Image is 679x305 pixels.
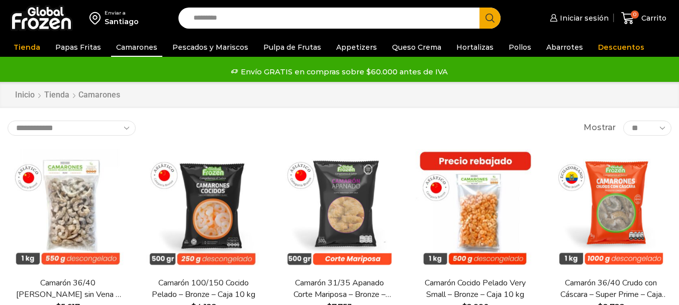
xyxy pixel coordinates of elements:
[331,38,382,57] a: Appetizers
[639,13,666,23] span: Carrito
[15,89,120,101] nav: Breadcrumb
[557,13,609,23] span: Iniciar sesión
[89,10,105,27] img: address-field-icon.svg
[593,38,649,57] a: Descuentos
[557,277,665,300] a: Camarón 36/40 Crudo con Cáscara – Super Prime – Caja 10 kg
[105,10,139,17] div: Enviar a
[15,89,35,101] a: Inicio
[387,38,446,57] a: Queso Crema
[111,38,162,57] a: Camarones
[167,38,253,57] a: Pescados y Mariscos
[421,277,530,300] a: Camarón Cocido Pelado Very Small – Bronze – Caja 10 kg
[9,38,45,57] a: Tienda
[14,277,122,300] a: Camarón 36/40 [PERSON_NAME] sin Vena – Bronze – Caja 10 kg
[258,38,326,57] a: Pulpa de Frutas
[78,90,120,99] h1: Camarones
[105,17,139,27] div: Santiago
[547,8,609,28] a: Iniciar sesión
[584,122,616,134] span: Mostrar
[8,121,136,136] select: Pedido de la tienda
[149,277,258,300] a: Camarón 100/150 Cocido Pelado – Bronze – Caja 10 kg
[619,7,669,30] a: 0 Carrito
[50,38,106,57] a: Papas Fritas
[285,277,394,300] a: Camarón 31/35 Apanado Corte Mariposa – Bronze – Caja 5 kg
[541,38,588,57] a: Abarrotes
[451,38,499,57] a: Hortalizas
[631,11,639,19] span: 0
[44,89,70,101] a: Tienda
[479,8,501,29] button: Search button
[504,38,536,57] a: Pollos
